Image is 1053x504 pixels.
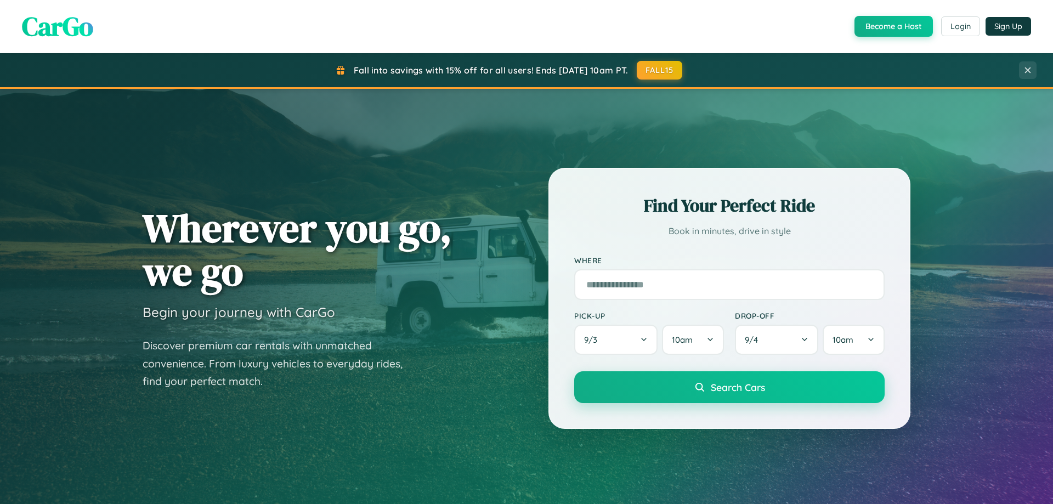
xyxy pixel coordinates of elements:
[823,325,885,355] button: 10am
[574,194,885,218] h2: Find Your Perfect Ride
[854,16,933,37] button: Become a Host
[711,381,765,393] span: Search Cars
[143,206,452,293] h1: Wherever you go, we go
[986,17,1031,36] button: Sign Up
[574,256,885,265] label: Where
[143,337,417,390] p: Discover premium car rentals with unmatched convenience. From luxury vehicles to everyday rides, ...
[584,335,603,345] span: 9 / 3
[574,325,658,355] button: 9/3
[22,8,93,44] span: CarGo
[574,371,885,403] button: Search Cars
[574,311,724,320] label: Pick-up
[662,325,724,355] button: 10am
[672,335,693,345] span: 10am
[833,335,853,345] span: 10am
[941,16,980,36] button: Login
[745,335,763,345] span: 9 / 4
[354,65,629,76] span: Fall into savings with 15% off for all users! Ends [DATE] 10am PT.
[143,304,335,320] h3: Begin your journey with CarGo
[735,311,885,320] label: Drop-off
[574,223,885,239] p: Book in minutes, drive in style
[637,61,683,80] button: FALL15
[735,325,818,355] button: 9/4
